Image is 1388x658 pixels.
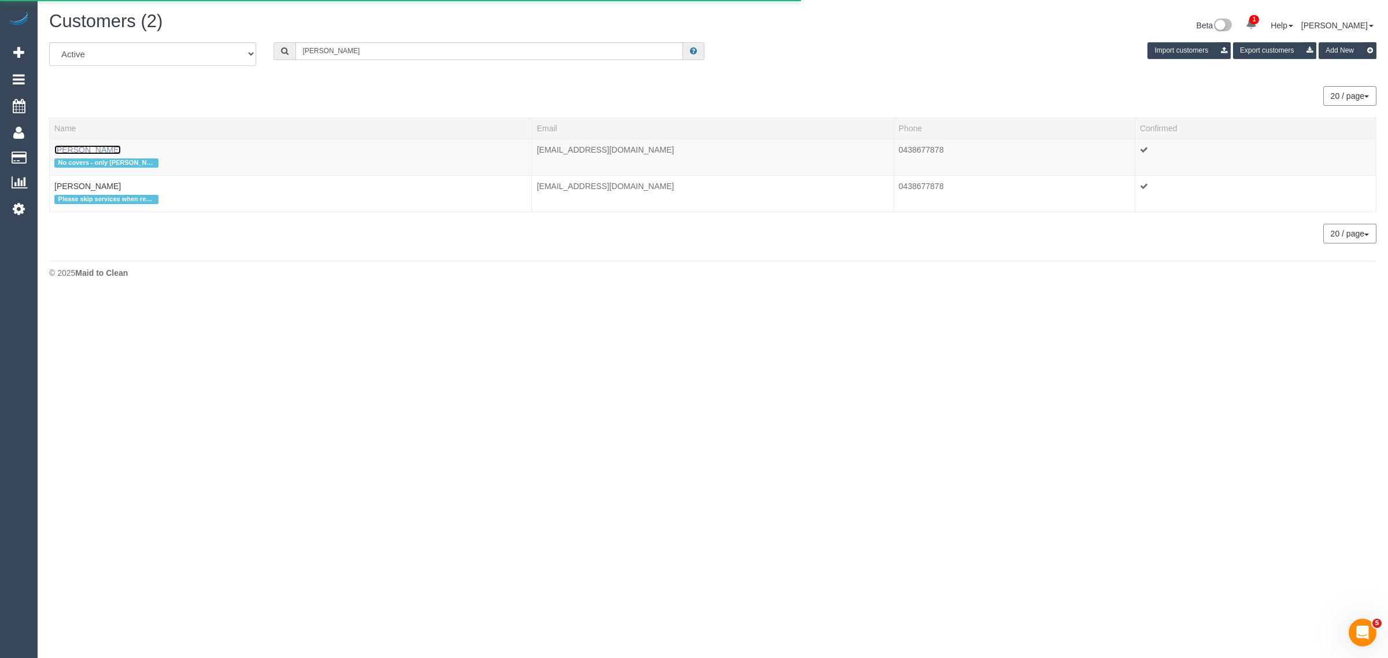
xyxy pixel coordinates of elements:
[54,195,158,204] span: Please skip services when regular team unavailable
[1324,224,1376,243] nav: Pagination navigation
[1249,15,1259,24] span: 1
[50,175,532,212] td: Name
[1349,619,1376,646] iframe: Intercom live chat
[1319,42,1376,59] button: Add New
[1323,86,1376,106] button: 20 / page
[894,175,1135,212] td: Phone
[75,268,128,278] strong: Maid to Clean
[54,192,527,207] div: Tags
[1324,86,1376,106] nav: Pagination navigation
[532,117,894,139] th: Email
[1213,19,1232,34] img: New interface
[54,182,121,191] a: [PERSON_NAME]
[1323,224,1376,243] button: 20 / page
[532,139,894,175] td: Email
[1271,21,1293,30] a: Help
[1197,21,1232,30] a: Beta
[1372,619,1382,628] span: 5
[50,117,532,139] th: Name
[50,139,532,175] td: Name
[894,139,1135,175] td: Phone
[296,42,683,60] input: Search customers ...
[1147,42,1231,59] button: Import customers
[54,158,158,168] span: No covers - only [PERSON_NAME] or [PERSON_NAME][DEMOGRAPHIC_DATA]
[532,175,894,212] td: Email
[1233,42,1316,59] button: Export customers
[894,117,1135,139] th: Phone
[54,145,121,154] a: [PERSON_NAME]
[1240,12,1263,37] a: 1
[1135,139,1376,175] td: Confirmed
[1135,117,1376,139] th: Confirmed
[1135,175,1376,212] td: Confirmed
[49,11,163,31] span: Customers (2)
[1301,21,1374,30] a: [PERSON_NAME]
[54,156,527,171] div: Tags
[49,267,1376,279] div: © 2025
[7,12,30,28] img: Automaid Logo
